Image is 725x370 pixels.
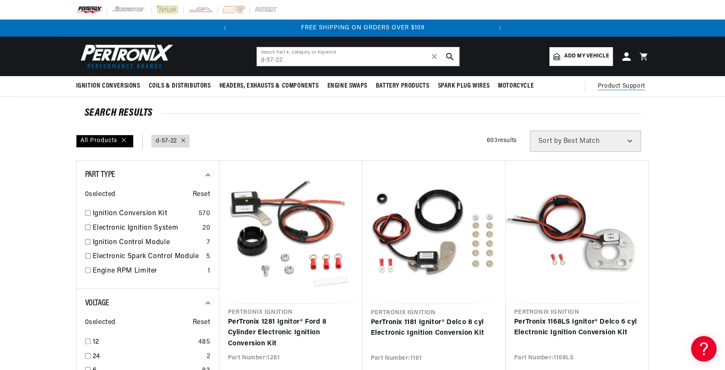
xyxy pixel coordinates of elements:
[207,351,210,362] div: 2
[76,135,134,148] div: All Products
[193,189,210,200] span: Reset
[327,82,367,91] span: Engine Swaps
[598,76,649,97] summary: Product Support
[93,223,199,234] a: Electronic Ignition System
[234,23,492,33] div: Announcement
[228,317,354,350] a: PerTronix 1281 Ignitor® Ford 8 Cylinder Electronic Ignition Conversion Kit
[371,317,497,339] a: PerTronix 1181 Ignitor® Delco 8 cyl Electronic Ignition Conversion Kit
[498,82,534,91] span: Motorcycle
[85,109,641,117] div: SEARCH RESULTS
[93,337,195,348] a: 12
[433,76,494,96] summary: Spark Plug Wires
[55,20,671,37] slideshow-component: Translation missing: en.sections.announcements.announcement_bar
[441,47,459,66] button: search button
[598,82,645,91] span: Product Support
[76,42,174,71] img: Pertronix
[376,82,429,91] span: Battery Products
[199,208,210,219] div: 570
[530,131,641,152] select: Sort by
[486,137,517,144] span: 603 results
[202,223,210,234] div: 20
[156,137,177,146] a: d-57-22
[564,52,608,60] span: Add my vehicle
[323,76,372,96] summary: Engine Swaps
[438,82,489,91] span: Spark Plug Wires
[549,47,612,66] a: Add my vehicle
[372,76,434,96] summary: Battery Products
[494,76,538,96] summary: Motorcycle
[219,82,319,91] span: Headers, Exhausts & Components
[538,138,562,145] span: Sort by
[85,317,116,328] span: 0 selected
[514,317,640,339] a: PerTronix 1168LS Ignitor® Delco 6 cyl Electronic Ignition Conversion Kit
[93,266,204,277] a: Engine RPM Limiter
[216,20,233,37] button: Translation missing: en.sections.announcements.previous_announcement
[208,266,210,277] div: 1
[193,317,210,328] span: Reset
[492,20,509,37] button: Translation missing: en.sections.announcements.next_announcement
[149,82,211,91] span: Coils & Distributors
[85,299,109,307] span: Voltage
[234,23,492,33] div: 2 of 2
[301,25,425,31] span: FREE SHIPPING ON ORDERS OVER $109
[85,189,116,200] span: 0 selected
[206,251,210,262] div: 5
[145,76,215,96] summary: Coils & Distributors
[76,76,145,96] summary: Ignition Conversions
[93,237,203,248] a: Ignition Control Module
[76,82,140,91] span: Ignition Conversions
[93,208,195,219] a: Ignition Conversion Kit
[93,351,203,362] a: 24
[207,237,210,248] div: 7
[215,76,323,96] summary: Headers, Exhausts & Components
[85,171,115,179] span: Part Type
[93,251,203,262] a: Electronic Spark Control Module
[257,47,459,66] input: Search Part #, Category or Keyword
[198,337,210,348] div: 485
